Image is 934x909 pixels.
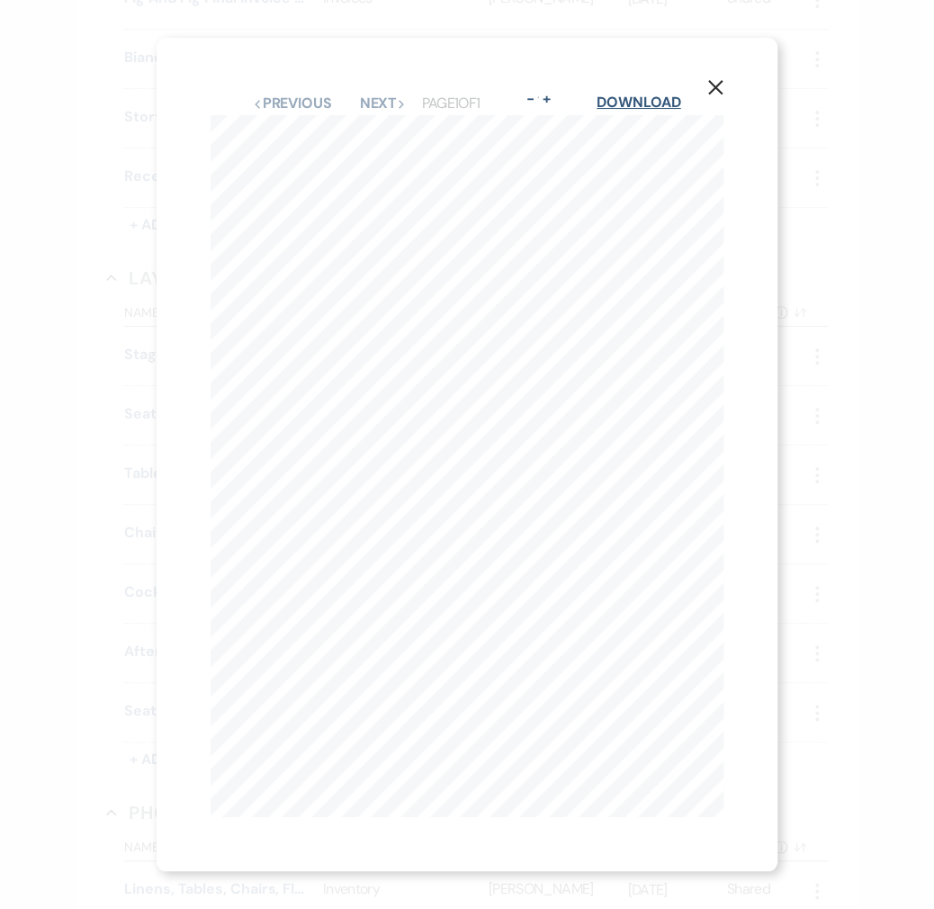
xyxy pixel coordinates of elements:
button: Previous [253,96,331,111]
button: + [539,92,553,106]
button: - [523,92,537,106]
a: Download [597,93,680,112]
button: Next [359,96,406,111]
p: Page 1 of 1 [421,92,480,115]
